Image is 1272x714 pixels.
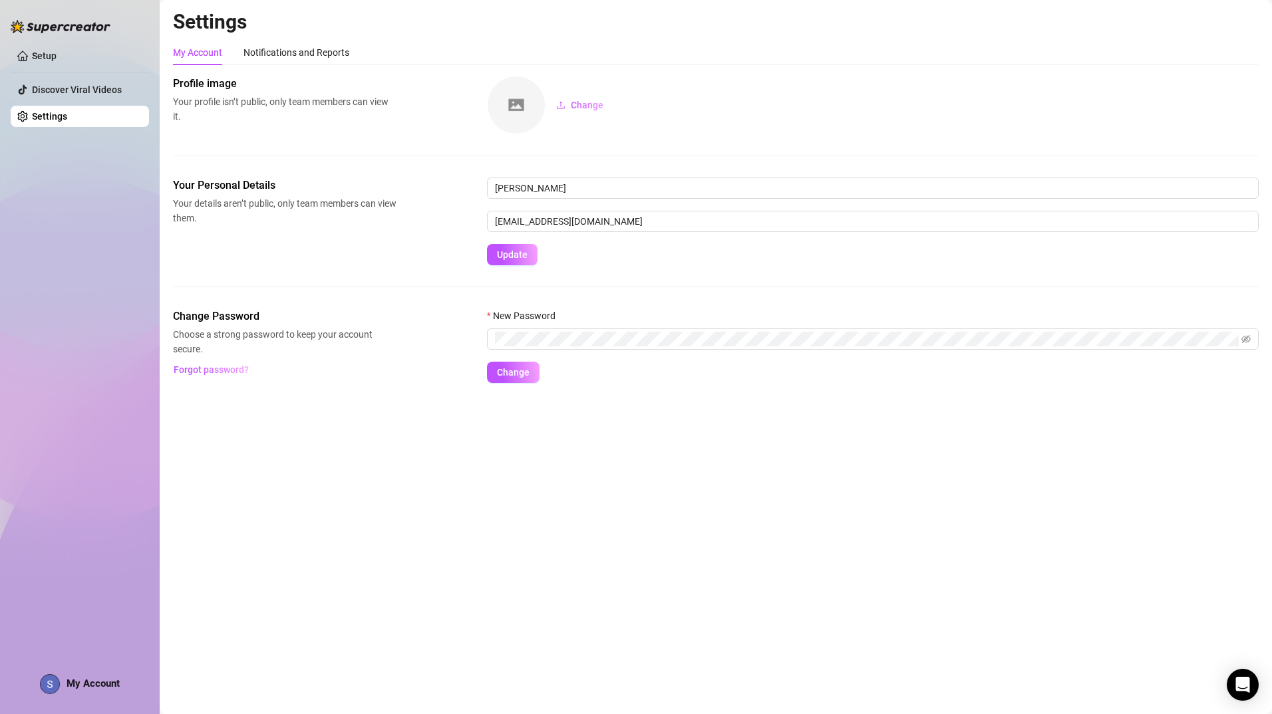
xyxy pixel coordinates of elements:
[41,675,59,693] img: ACg8ocKNBts1VKyXgfKG8i77SJCM5MtC4SJnBMClhCazeccPRTGulQ=s96-c
[546,94,614,116] button: Change
[32,84,122,95] a: Discover Viral Videos
[487,308,564,323] label: New Password
[487,178,1259,199] input: Enter name
[495,332,1239,346] input: New Password
[173,9,1259,35] h2: Settings
[243,45,349,60] div: Notifications and Reports
[1227,669,1259,701] div: Open Intercom Messenger
[497,249,528,260] span: Update
[556,100,565,110] span: upload
[173,327,397,356] span: Choose a strong password to keep your account secure.
[497,367,530,378] span: Change
[173,178,397,193] span: Your Personal Details
[174,364,249,375] span: Forgot password?
[487,244,538,265] button: Update
[487,362,540,383] button: Change
[173,196,397,225] span: Your details aren’t public, only team members can view them.
[11,20,110,33] img: logo-BBDzfeDw.svg
[1241,334,1251,344] span: eye-invisible
[173,359,249,380] button: Forgot password?
[32,111,67,122] a: Settings
[67,677,120,689] span: My Account
[173,45,222,60] div: My Account
[173,76,397,92] span: Profile image
[173,308,397,324] span: Change Password
[487,211,1259,232] input: Enter new email
[32,51,57,61] a: Setup
[571,100,603,110] span: Change
[173,94,397,124] span: Your profile isn’t public, only team members can view it.
[488,76,545,134] img: square-placeholder.png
